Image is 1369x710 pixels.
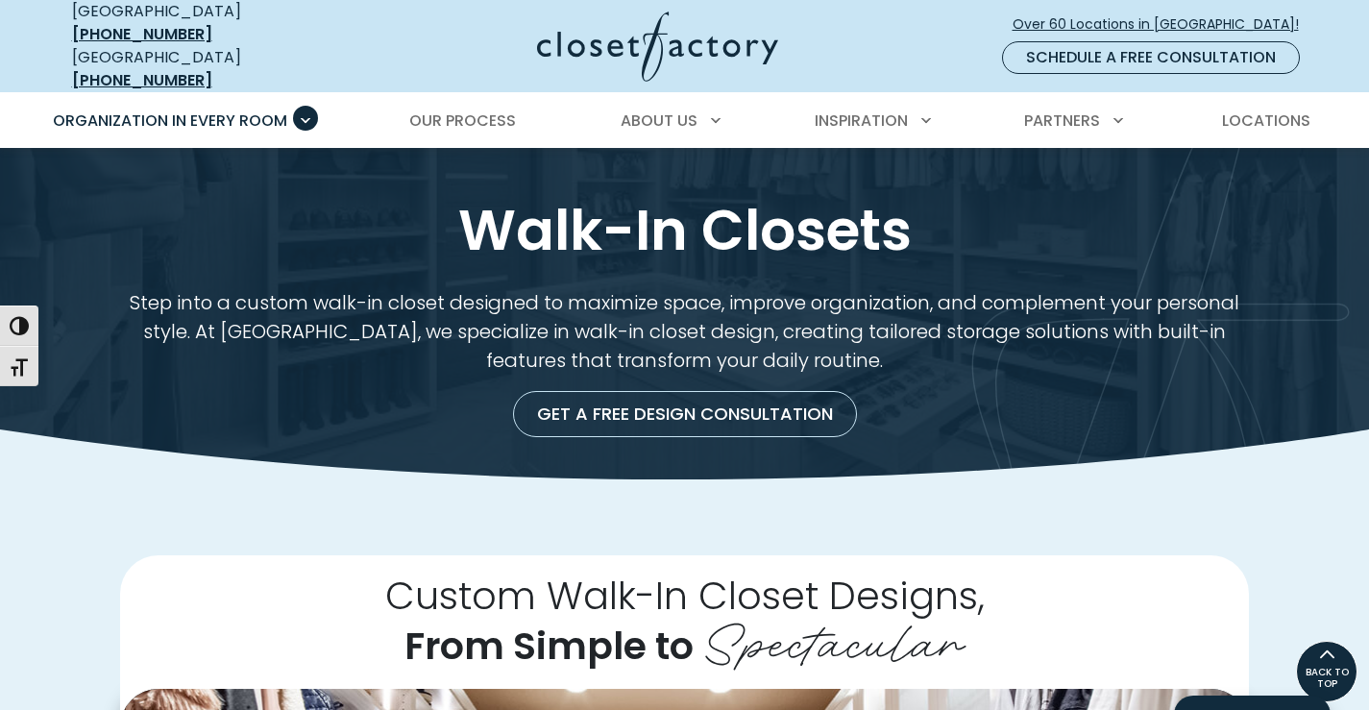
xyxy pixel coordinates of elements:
[120,289,1249,376] p: Step into a custom walk-in closet designed to maximize space, improve organization, and complemen...
[72,69,212,91] a: [PHONE_NUMBER]
[1222,110,1310,132] span: Locations
[72,46,351,92] div: [GEOGRAPHIC_DATA]
[72,23,212,45] a: [PHONE_NUMBER]
[537,12,778,82] img: Closet Factory Logo
[1297,667,1357,690] span: BACK TO TOP
[703,600,965,676] span: Spectacular
[621,110,697,132] span: About Us
[409,110,516,132] span: Our Process
[53,110,287,132] span: Organization in Every Room
[815,110,908,132] span: Inspiration
[385,569,985,623] span: Custom Walk-In Closet Designs,
[39,94,1331,148] nav: Primary Menu
[1002,41,1300,74] a: Schedule a Free Consultation
[1012,8,1315,41] a: Over 60 Locations in [GEOGRAPHIC_DATA]!
[404,619,694,673] span: From Simple to
[68,194,1302,266] h1: Walk-In Closets
[513,391,857,437] a: Get a Free Design Consultation
[1024,110,1100,132] span: Partners
[1296,641,1357,702] a: BACK TO TOP
[1013,14,1314,35] span: Over 60 Locations in [GEOGRAPHIC_DATA]!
